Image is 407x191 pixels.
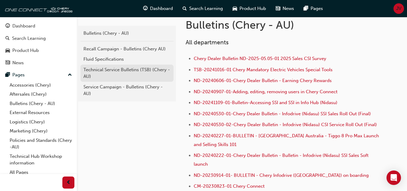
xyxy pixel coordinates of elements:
[7,117,74,127] a: Logistics (Chery)
[189,5,223,12] span: Search Learning
[304,5,308,12] span: pages-icon
[5,60,10,66] span: news-icon
[7,90,74,99] a: Aftersales (Chery)
[393,3,404,14] button: JV
[194,183,265,189] a: CM-20230823-01 Chery Connect
[299,2,328,15] a: pages-iconPages
[12,35,46,42] div: Search Learning
[276,5,280,12] span: news-icon
[2,69,74,81] button: Pages
[143,5,148,12] span: guage-icon
[194,78,332,83] a: ND-20240606-01-Chery Dealer Bulletin - Earning Chery Rewards
[240,5,266,12] span: Product Hub
[271,2,299,15] a: news-iconNews
[186,39,229,46] span: All departments
[283,5,294,12] span: News
[80,44,174,54] a: Recall Campaign - Bulletins (Chery AU)
[7,152,74,168] a: Technical Hub Workshop information
[12,59,24,66] div: News
[2,57,74,68] a: News
[5,72,10,78] span: pages-icon
[5,48,10,53] span: car-icon
[83,30,171,37] div: Bulletins (Chery - AU)
[80,82,174,99] a: Service Campaign - Bulletins (Chery - AU)
[7,168,74,177] a: All Pages
[396,5,401,12] span: JV
[2,33,74,44] a: Search Learning
[387,170,401,185] div: Open Intercom Messenger
[7,81,74,90] a: Accessories (Chery)
[80,54,174,65] a: Fluid Specifications
[194,153,370,167] a: ND-20240222-01-Chery Dealer Bulletin - Bulletin - Infodrive (Nidasu) SSI Sales Soft launch
[7,108,74,117] a: External Resources
[2,45,74,56] a: Product Hub
[228,2,271,15] a: car-iconProduct Hub
[138,2,178,15] a: guage-iconDashboard
[3,2,72,14] img: oneconnect
[12,72,25,78] div: Pages
[2,21,74,32] a: Dashboard
[7,126,74,136] a: Marketing (Chery)
[83,56,171,63] div: Fluid Specifications
[12,47,39,54] div: Product Hub
[83,46,171,53] div: Recall Campaign - Bulletins (Chery AU)
[80,28,174,39] a: Bulletins (Chery - AU)
[194,173,369,178] a: ND-20230914-01- BULLETIN - Chery Infodrive ([GEOGRAPHIC_DATA]) on boarding
[80,65,174,82] a: Technical Service Bulletins (TSB) (Chery - AU)
[68,71,72,79] span: up-icon
[66,179,71,186] span: prev-icon
[194,89,337,94] a: ND-20240907-01-Adding, editing, removing users in Chery Connect
[5,24,10,29] span: guage-icon
[7,99,74,108] a: Bulletins (Chery - AU)
[311,5,323,12] span: Pages
[178,2,228,15] a: search-iconSearch Learning
[194,56,326,61] a: Chery Dealer Bulletin ND-2025-05.05-01 2025 Sales CSI Survey
[194,111,371,116] a: ND-20240530-01-Chery Dealer Bulletin - Infodrive (Nidasu) SSI Sales Roll Out (Final)
[150,5,173,12] span: Dashboard
[194,122,377,127] a: ND-20240530-02-Chery Dealer Bulletin - Infodrive (Nidasu) CSI Service Roll Out (Final)
[233,5,237,12] span: car-icon
[12,23,35,30] div: Dashboard
[186,18,361,32] h1: Bulletins (Chery - AU)
[7,136,74,152] a: Policies and Standards (Chery -AU)
[83,84,171,97] div: Service Campaign - Bulletins (Chery - AU)
[183,5,187,12] span: search-icon
[194,67,333,72] a: TSB-20241016-01 Chery Mandatory Electric Vehicles Special Tools
[2,19,74,69] button: DashboardSearch LearningProduct HubNews
[194,133,380,147] a: ND-20240227-01-BULLETIN - [GEOGRAPHIC_DATA] Australia - Tiggo 8 Pro Max Launch and Selling Skills...
[83,66,171,80] div: Technical Service Bulletins (TSB) (Chery - AU)
[5,36,10,41] span: search-icon
[194,100,337,105] a: ND-20241109-01-Bulletin-Accessing SSI and SSI in Info Hub (Nidasu)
